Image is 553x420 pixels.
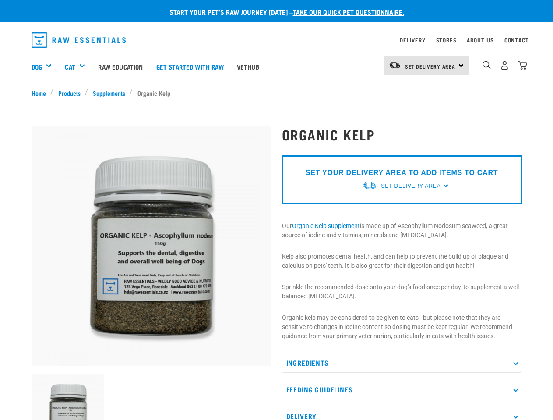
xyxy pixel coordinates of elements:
span: Set Delivery Area [405,65,456,68]
img: home-icon@2x.png [518,61,527,70]
a: About Us [467,38,493,42]
a: Delivery [400,38,425,42]
a: Get started with Raw [150,49,230,84]
p: Our is made up of Ascophyllum Nodosum seaweed, a great source of iodine and vitamins, minerals an... [282,221,522,240]
a: Vethub [230,49,266,84]
p: Ingredients [282,353,522,373]
span: Set Delivery Area [381,183,440,189]
a: Stores [436,38,457,42]
nav: dropdown navigation [25,29,529,51]
img: user.png [500,61,509,70]
nav: breadcrumbs [32,88,522,98]
h1: Organic Kelp [282,126,522,142]
img: Raw Essentials Logo [32,32,126,48]
img: van-moving.png [363,181,377,190]
a: Organic Kelp supplement [292,222,360,229]
p: Organic kelp may be considered to be given to cats - but please note that they are sensitive to c... [282,313,522,341]
a: take our quick pet questionnaire. [293,10,404,14]
p: Feeding Guidelines [282,380,522,399]
p: Sprinkle the recommended dose onto your dog's food once per day, to supplement a well-balanced [M... [282,283,522,301]
a: Dog [32,62,42,72]
a: Products [53,88,85,98]
a: Home [32,88,51,98]
img: van-moving.png [389,61,401,69]
a: Raw Education [92,49,149,84]
p: Kelp also promotes dental health, and can help to prevent the build up of plaque and calculus on ... [282,252,522,270]
a: Cat [65,62,75,72]
a: Supplements [88,88,130,98]
img: 10870 [32,126,271,366]
img: home-icon-1@2x.png [483,61,491,69]
a: Contact [504,38,529,42]
p: SET YOUR DELIVERY AREA TO ADD ITEMS TO CART [306,168,498,178]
